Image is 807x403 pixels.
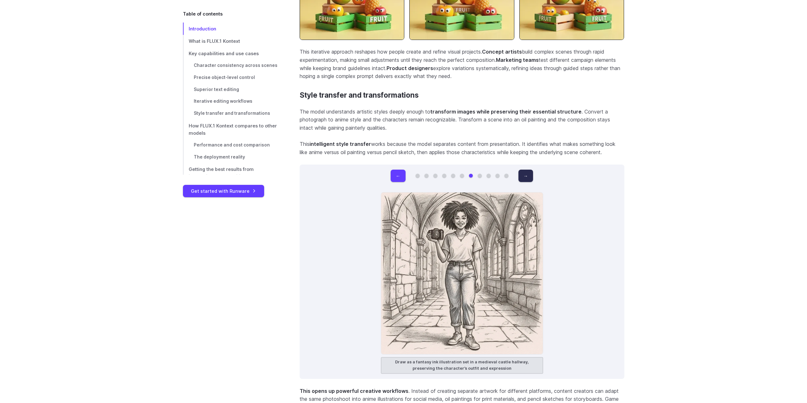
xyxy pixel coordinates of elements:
span: What is FLUX.1 Kontext [189,38,240,44]
button: Go to 2 of 11 [425,174,428,178]
a: The deployment reality [183,151,279,163]
span: Iterative editing workflows [194,99,252,104]
a: Introduction [183,23,279,35]
p: This iterative approach reshapes how people create and refine visual projects. build complex scen... [300,48,624,80]
a: Superior text editing [183,84,279,96]
a: Get started with Runware [183,185,264,197]
span: Getting the best results from instruction-based editing [189,167,254,179]
span: Precise object-level control [194,75,255,80]
span: Character consistency across scenes [194,63,277,68]
strong: Concept artists [482,49,522,55]
button: Go to 10 of 11 [496,174,499,178]
strong: intelligent style transfer [309,141,371,147]
a: Precise object-level control [183,72,279,84]
img: Young woman with natural curly hair, wearing a pale yellow t-shirt and high-waisted jeans, holdin... [381,192,543,354]
span: The deployment reality [194,154,245,159]
p: This works because the model separates content from presentation. It identifies what makes someth... [300,140,624,156]
span: Style transfer and transformations [194,111,270,116]
span: How FLUX.1 Kontext compares to other models [189,123,277,136]
a: Iterative editing workflows [183,95,279,107]
button: → [518,170,533,182]
p: The model understands artistic styles deeply enough to . Convert a photograph to anime style and ... [300,108,624,132]
span: Introduction [189,26,216,31]
a: What is FLUX.1 Kontext [183,35,279,47]
span: Performance and cost comparison [194,142,270,147]
strong: This opens up powerful creative workflows [300,388,408,394]
strong: transform images while preserving their essential structure [430,108,582,115]
span: Table of contents [183,10,223,17]
button: Go to 9 of 11 [487,174,491,178]
button: Go to 5 of 11 [451,174,455,178]
a: Style transfer and transformations [300,91,419,100]
a: Style transfer and transformations [183,107,279,120]
button: Go to 6 of 11 [460,174,464,178]
strong: Product designers [387,65,433,71]
strong: Marketing teams [496,57,539,63]
span: Key capabilities and use cases [189,51,259,56]
button: Go to 11 of 11 [504,174,508,178]
figcaption: Draw as a fantasy ink illustration set in a medieval castle hallway, preserving the character’s o... [381,357,543,374]
a: How FLUX.1 Kontext compares to other models [183,120,279,139]
button: Go to 1 of 11 [416,174,420,178]
button: Go to 3 of 11 [433,174,437,178]
button: Go to 7 of 11 [469,174,473,178]
a: Performance and cost comparison [183,139,279,151]
a: Character consistency across scenes [183,60,279,72]
button: Go to 4 of 11 [442,174,446,178]
span: Superior text editing [194,87,239,92]
button: ← [391,170,405,182]
a: Key capabilities and use cases [183,47,279,60]
button: Go to 8 of 11 [478,174,482,178]
a: Getting the best results from instruction-based editing [183,163,279,183]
